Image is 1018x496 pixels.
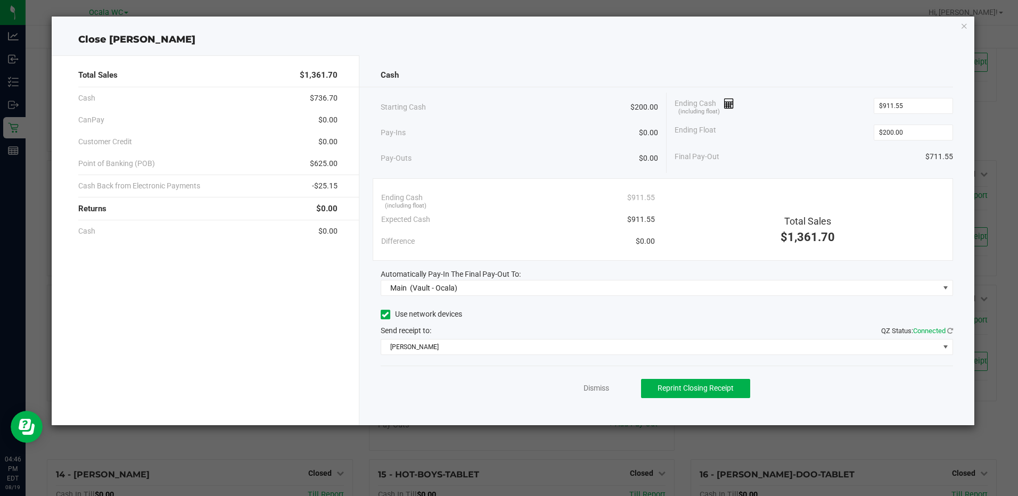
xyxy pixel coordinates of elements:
[381,102,426,113] span: Starting Cash
[639,127,658,138] span: $0.00
[310,93,338,104] span: $736.70
[675,151,719,162] span: Final Pay-Out
[78,114,104,126] span: CanPay
[318,136,338,147] span: $0.00
[675,98,734,114] span: Ending Cash
[381,326,431,335] span: Send receipt to:
[78,93,95,104] span: Cash
[385,202,426,211] span: (including float)
[381,192,423,203] span: Ending Cash
[78,197,337,220] div: Returns
[381,236,415,247] span: Difference
[639,153,658,164] span: $0.00
[381,340,939,354] span: [PERSON_NAME]
[658,384,734,392] span: Reprint Closing Receipt
[675,125,716,140] span: Ending Float
[52,32,974,47] div: Close [PERSON_NAME]
[410,284,457,292] span: (Vault - Ocala)
[630,102,658,113] span: $200.00
[381,214,430,225] span: Expected Cash
[300,69,338,81] span: $1,361.70
[913,327,946,335] span: Connected
[784,216,831,227] span: Total Sales
[312,180,338,192] span: -$25.15
[381,127,406,138] span: Pay-Ins
[318,114,338,126] span: $0.00
[78,226,95,237] span: Cash
[584,383,609,394] a: Dismiss
[678,108,720,117] span: (including float)
[390,284,407,292] span: Main
[925,151,953,162] span: $711.55
[881,327,953,335] span: QZ Status:
[78,180,200,192] span: Cash Back from Electronic Payments
[381,153,412,164] span: Pay-Outs
[310,158,338,169] span: $625.00
[318,226,338,237] span: $0.00
[636,236,655,247] span: $0.00
[781,230,835,244] span: $1,361.70
[78,69,118,81] span: Total Sales
[78,158,155,169] span: Point of Banking (POB)
[381,69,399,81] span: Cash
[316,203,338,215] span: $0.00
[641,379,750,398] button: Reprint Closing Receipt
[381,309,462,320] label: Use network devices
[11,411,43,443] iframe: Resource center
[78,136,132,147] span: Customer Credit
[627,214,655,225] span: $911.55
[381,270,521,278] span: Automatically Pay-In The Final Pay-Out To:
[627,192,655,203] span: $911.55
